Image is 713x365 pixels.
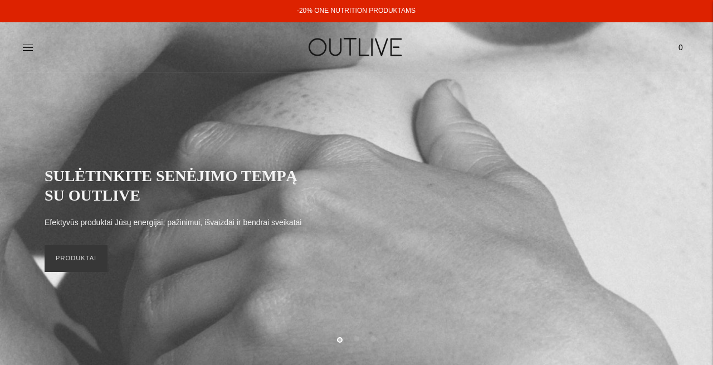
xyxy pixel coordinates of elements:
button: Move carousel to slide 2 [354,336,359,342]
p: Efektyvūs produktai Jūsų energijai, pažinimui, išvaizdai ir bendrai sveikatai [45,216,301,230]
button: Move carousel to slide 1 [337,337,343,343]
span: 0 [673,40,688,55]
a: -20% ONE NUTRITION PRODUKTAMS [297,7,416,14]
img: OUTLIVE [287,28,426,66]
h2: SULĖTINKITE SENĖJIMO TEMPĄ SU OUTLIVE [45,166,312,205]
button: Move carousel to slide 3 [370,336,376,342]
a: PRODUKTAI [45,245,108,272]
a: 0 [671,35,691,60]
